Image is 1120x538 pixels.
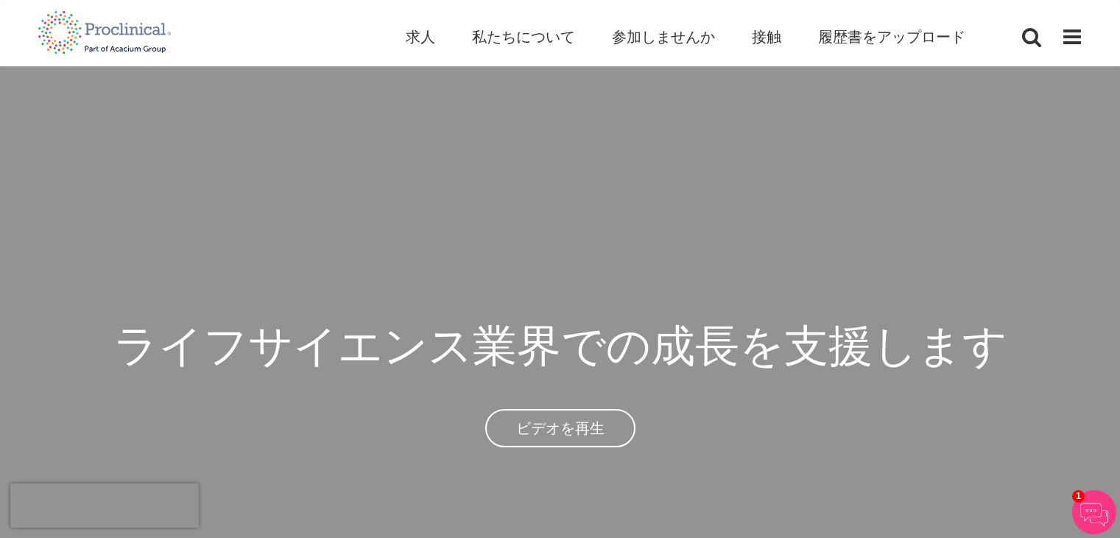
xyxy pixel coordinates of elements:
[818,27,965,46] a: 履歴書をアップロード
[1072,490,1116,534] img: チャットボット
[472,27,575,46] a: 私たちについて
[1076,491,1081,501] font: 1
[752,27,781,46] a: 接触
[612,27,715,46] a: 参加しませんか
[113,315,651,374] font: ライフサイエンス業界での
[406,27,435,46] a: 求人
[651,315,1007,374] font: 成長を支援します
[516,419,605,438] font: ビデオを再生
